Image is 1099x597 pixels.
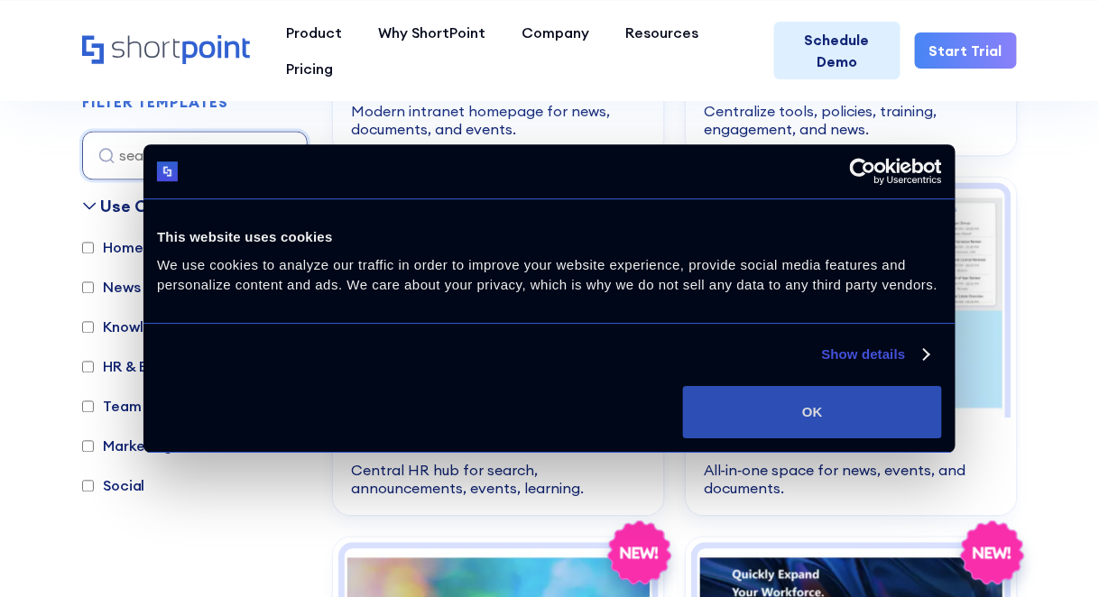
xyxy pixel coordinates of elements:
[683,386,942,438] button: OK
[82,356,289,378] label: HR & Employees Resources
[625,22,698,43] div: Resources
[360,14,503,51] a: Why ShortPoint
[784,158,942,185] a: Usercentrics Cookiebot - opens in a new window
[822,344,928,365] a: Show details
[82,436,172,457] label: Marketing
[82,35,250,66] a: Home
[157,161,178,182] img: logo
[82,282,94,294] input: News & Announcement
[607,14,716,51] a: Resources
[774,22,900,79] a: Schedule Demo
[351,102,646,138] div: Modern intranet homepage for news, documents, and events.
[503,14,607,51] a: Company
[157,226,942,248] div: This website uses cookies
[286,22,342,43] div: Product
[82,475,144,497] label: Social
[82,132,308,180] input: search all templates
[82,243,94,254] input: Home Pages
[378,22,485,43] div: Why ShortPoint
[268,51,351,87] a: Pricing
[82,441,94,453] input: Marketing
[268,14,360,51] a: Product
[704,462,999,498] div: All‑in‑one space for news, events, and documents.
[915,32,1017,69] a: Start Trial
[100,195,177,219] div: Use Case
[1009,510,1099,597] iframe: Chat Widget
[82,237,188,259] label: Home Pages
[522,22,589,43] div: Company
[82,401,94,413] input: Team Hub
[704,102,999,138] div: Centralize tools, policies, training, engagement, and news.
[82,322,94,334] input: Knowledge Base
[82,481,94,492] input: Social
[82,95,227,111] h2: FILTER TEMPLATES
[157,257,937,293] span: We use cookies to analyze our traffic in order to improve your website experience, provide social...
[82,317,216,338] label: Knowledge Base
[351,462,646,498] div: Central HR hub for search, announcements, events, learning.
[82,396,171,418] label: Team Hub
[286,58,333,79] div: Pricing
[82,362,94,373] input: HR & Employees Resources
[82,277,263,298] label: News & Announcement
